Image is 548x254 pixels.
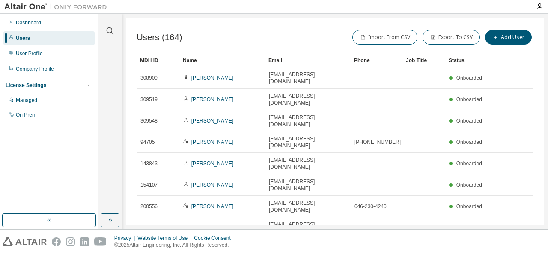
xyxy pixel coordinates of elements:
button: Export To CSV [423,30,480,45]
div: Company Profile [16,66,54,72]
div: Users [16,35,30,42]
div: Email [268,54,347,67]
span: 046-230-4240 [354,203,387,210]
div: Website Terms of Use [137,235,194,242]
img: Altair One [4,3,111,11]
span: [EMAIL_ADDRESS][DOMAIN_NAME] [269,200,347,213]
span: Onboarded [456,139,482,145]
div: Status [449,54,485,67]
div: Cookie Consent [194,235,235,242]
div: MDH ID [140,54,176,67]
a: [PERSON_NAME] [191,161,234,167]
div: License Settings [6,82,46,89]
span: 200556 [140,203,158,210]
span: Engineer [406,224,427,231]
span: 309548 [140,117,158,124]
span: 154107 [140,182,158,188]
div: Job Title [406,54,442,67]
div: User Profile [16,50,43,57]
a: [PERSON_NAME] [191,139,234,145]
button: Import From CSV [352,30,417,45]
a: [PERSON_NAME] [191,182,234,188]
div: Name [183,54,262,67]
span: 309048 [140,224,158,231]
img: youtube.svg [94,237,107,246]
p: © 2025 Altair Engineering, Inc. All Rights Reserved. [114,242,236,249]
img: facebook.svg [52,237,61,246]
span: 308909 [140,75,158,81]
span: [EMAIL_ADDRESS][DOMAIN_NAME] [269,221,347,235]
span: [PHONE_NUMBER] [354,224,401,231]
span: Onboarded [456,203,482,209]
a: [PERSON_NAME] [191,203,234,209]
div: On Prem [16,111,36,118]
span: 143843 [140,160,158,167]
button: Add User [485,30,532,45]
div: Dashboard [16,19,41,26]
span: [EMAIL_ADDRESS][DOMAIN_NAME] [269,93,347,106]
span: [PHONE_NUMBER] [354,139,401,146]
span: [EMAIL_ADDRESS][DOMAIN_NAME] [269,178,347,192]
span: [EMAIL_ADDRESS][DOMAIN_NAME] [269,157,347,170]
span: Users (164) [137,33,182,42]
span: Onboarded [456,118,482,124]
div: Phone [354,54,399,67]
div: Managed [16,97,37,104]
img: instagram.svg [66,237,75,246]
div: Privacy [114,235,137,242]
span: Onboarded [456,161,482,167]
span: 309519 [140,96,158,103]
span: [EMAIL_ADDRESS][DOMAIN_NAME] [269,135,347,149]
span: Onboarded [456,75,482,81]
a: [PERSON_NAME] [191,96,234,102]
a: [PERSON_NAME] [191,118,234,124]
span: Onboarded [456,96,482,102]
span: 94705 [140,139,155,146]
span: Onboarded [456,182,482,188]
img: altair_logo.svg [3,237,47,246]
span: [EMAIL_ADDRESS][DOMAIN_NAME] [269,71,347,85]
a: [PERSON_NAME] [191,75,234,81]
img: linkedin.svg [80,237,89,246]
span: [EMAIL_ADDRESS][DOMAIN_NAME] [269,114,347,128]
